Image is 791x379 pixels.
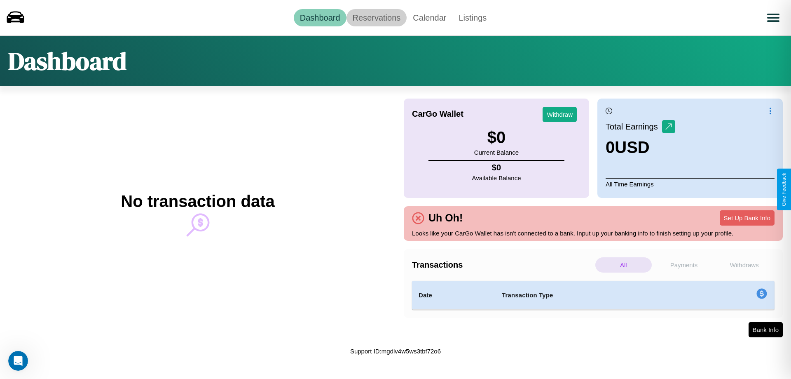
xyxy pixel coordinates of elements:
h4: Transactions [412,260,593,270]
a: Listings [452,9,493,26]
div: Give Feedback [781,173,787,206]
h4: CarGo Wallet [412,109,463,119]
iframe: Intercom live chat [8,351,28,371]
a: Dashboard [294,9,346,26]
p: Payments [656,257,712,273]
h2: No transaction data [121,192,274,211]
p: All [595,257,652,273]
p: Total Earnings [606,119,662,134]
h3: 0 USD [606,138,675,157]
button: Set Up Bank Info [720,210,775,226]
button: Bank Info [749,322,783,337]
h4: Date [419,290,489,300]
p: Available Balance [472,172,521,184]
a: Reservations [346,9,407,26]
a: Calendar [407,9,452,26]
p: Withdraws [716,257,772,273]
button: Withdraw [543,107,577,122]
button: Open menu [762,6,785,29]
p: Support ID: mgdlv4w5ws3tbf72o6 [350,346,441,357]
p: All Time Earnings [606,178,775,190]
table: simple table [412,281,775,310]
h4: Uh Oh! [424,212,467,224]
h4: $ 0 [472,163,521,172]
h3: $ 0 [474,128,519,147]
p: Current Balance [474,147,519,158]
p: Looks like your CarGo Wallet has isn't connected to a bank. Input up your banking info to finish ... [412,228,775,239]
h1: Dashboard [8,44,126,78]
h4: Transaction Type [502,290,689,300]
